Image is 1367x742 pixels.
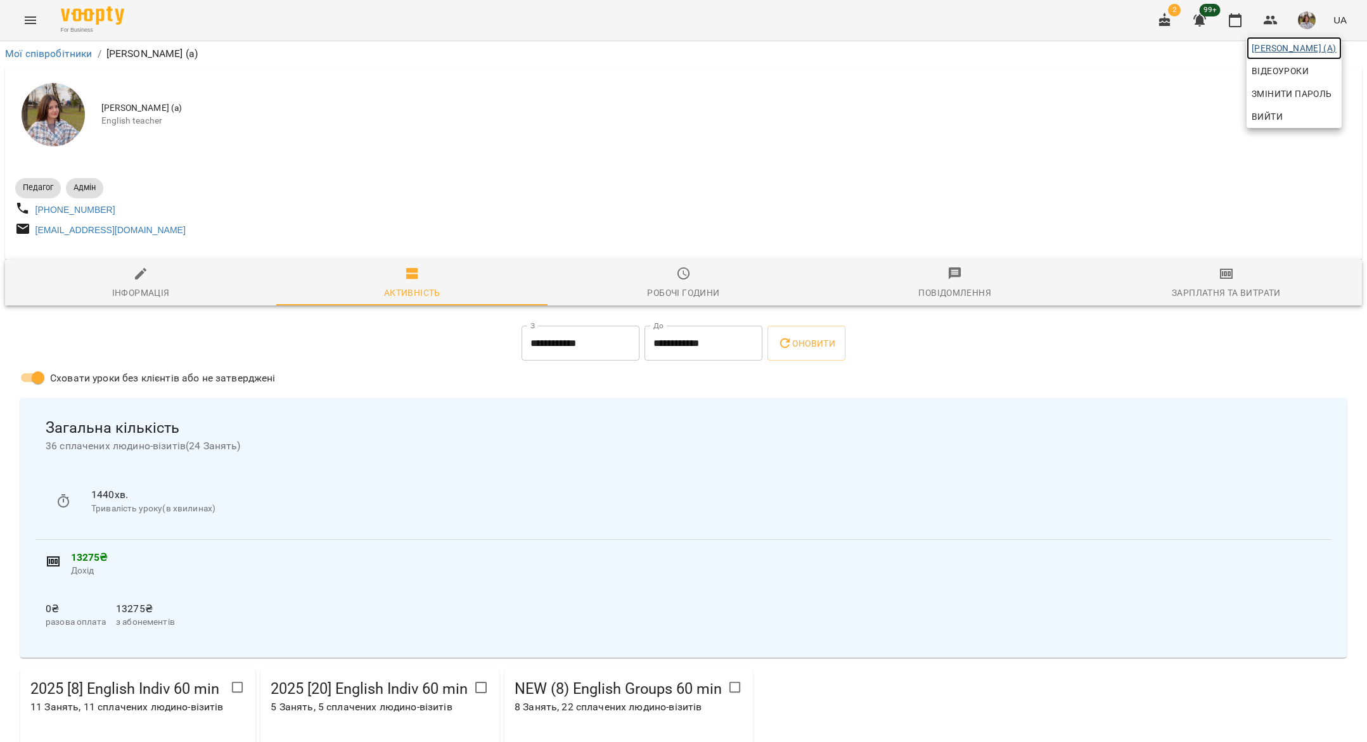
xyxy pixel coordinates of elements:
[1247,37,1342,60] a: [PERSON_NAME] (а)
[1252,86,1337,101] span: Змінити пароль
[1247,60,1314,82] a: Відеоуроки
[1252,41,1337,56] span: [PERSON_NAME] (а)
[1252,63,1309,79] span: Відеоуроки
[1247,82,1342,105] a: Змінити пароль
[1252,109,1283,124] span: Вийти
[1247,105,1342,128] button: Вийти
